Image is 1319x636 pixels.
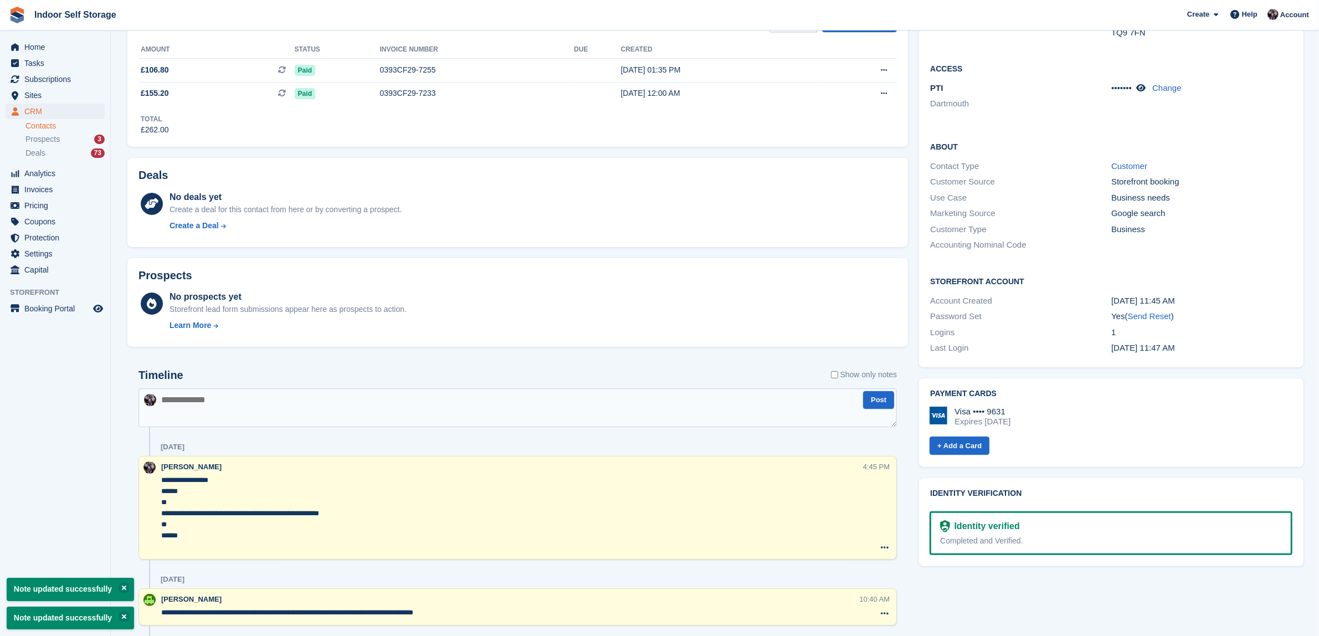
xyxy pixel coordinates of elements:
span: ( ) [1125,311,1174,321]
span: Pricing [24,198,91,213]
span: Settings [24,246,91,261]
div: 1 [1111,326,1292,339]
a: menu [6,55,105,71]
span: [PERSON_NAME] [161,463,222,471]
div: Identity verified [950,520,1020,533]
a: Contacts [25,121,105,131]
a: menu [6,301,105,316]
span: £155.20 [141,88,169,99]
div: Total [141,114,169,124]
div: 10:40 AM [859,594,890,604]
a: menu [6,88,105,103]
div: 0393CF29-7255 [380,64,574,76]
p: Note updated successfully [7,607,134,629]
div: Yes [1111,310,1292,323]
span: Paid [295,88,315,99]
a: menu [6,71,105,87]
a: Change [1152,83,1182,93]
span: Analytics [24,166,91,181]
span: Help [1242,9,1258,20]
img: Identity Verification Ready [940,520,950,532]
img: Sandra Pomeroy [143,461,156,474]
span: £106.80 [141,64,169,76]
div: Last Login [930,342,1111,355]
h2: Access [930,63,1292,74]
th: Status [295,41,380,59]
h2: Timeline [138,369,183,382]
li: Dartmouth [930,98,1111,110]
img: Helen Wilson [143,594,156,606]
span: Invoices [24,182,91,197]
div: Completed and Verified. [940,535,1282,547]
div: Storefront booking [1111,176,1292,188]
span: PTI [930,83,943,93]
label: Show only notes [831,369,897,381]
a: menu [6,230,105,245]
div: [DATE] 11:45 AM [1111,295,1292,307]
div: Visa •••• 9631 [954,407,1010,417]
a: Prospects 3 [25,134,105,145]
span: Account [1280,9,1309,20]
a: + Add a Card [930,437,989,455]
div: [DATE] 01:35 PM [621,64,820,76]
div: [DATE] [161,575,184,584]
div: Accounting Nominal Code [930,239,1111,252]
h2: Prospects [138,269,192,282]
div: 73 [91,148,105,158]
a: Deals 73 [25,147,105,159]
h2: Identity verification [930,489,1292,498]
span: Coupons [24,214,91,229]
div: 4:45 PM [863,461,890,472]
div: Password Set [930,310,1111,323]
th: Invoice number [380,41,574,59]
div: Storefront lead form submissions appear here as prospects to action. [170,304,407,315]
div: Customer Source [930,176,1111,188]
a: Create a Deal [170,220,402,232]
img: Sandra Pomeroy [1267,9,1279,20]
div: [DATE] 12:00 AM [621,88,820,99]
input: Show only notes [831,369,838,381]
div: Learn More [170,320,211,331]
div: TQ9 7FN [1111,27,1292,39]
a: menu [6,262,105,278]
div: Logins [930,326,1111,339]
div: Google search [1111,207,1292,220]
div: No prospects yet [170,290,407,304]
img: Visa Logo [930,407,947,424]
div: Contact Type [930,160,1111,173]
span: Subscriptions [24,71,91,87]
a: menu [6,39,105,55]
h2: About [930,141,1292,152]
span: Paid [295,65,315,76]
div: Create a deal for this contact from here or by converting a prospect. [170,204,402,216]
a: Learn More [170,320,407,331]
span: Tasks [24,55,91,71]
span: Deals [25,148,45,158]
h2: Deals [138,169,168,182]
div: Marketing Source [930,207,1111,220]
span: Sites [24,88,91,103]
div: Customer Type [930,223,1111,236]
button: Post [863,391,894,409]
span: Create [1187,9,1209,20]
div: Use Case [930,192,1111,204]
span: Booking Portal [24,301,91,316]
img: stora-icon-8386f47178a22dfd0bd8f6a31ec36ba5ce8667c1dd55bd0f319d3a0aa187defe.svg [9,7,25,23]
div: Account Created [930,295,1111,307]
span: ••••••• [1111,83,1132,93]
a: Customer [1111,161,1147,171]
div: No deals yet [170,191,402,204]
div: £262.00 [141,124,169,136]
h2: Payment cards [930,389,1292,398]
a: menu [6,104,105,119]
div: Business [1111,223,1292,236]
span: Capital [24,262,91,278]
span: [PERSON_NAME] [161,595,222,603]
span: CRM [24,104,91,119]
a: menu [6,246,105,261]
div: Expires [DATE] [954,417,1010,427]
a: menu [6,166,105,181]
span: Storefront [10,287,110,298]
th: Due [574,41,620,59]
time: 2025-07-22 10:47:47 UTC [1111,343,1175,352]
